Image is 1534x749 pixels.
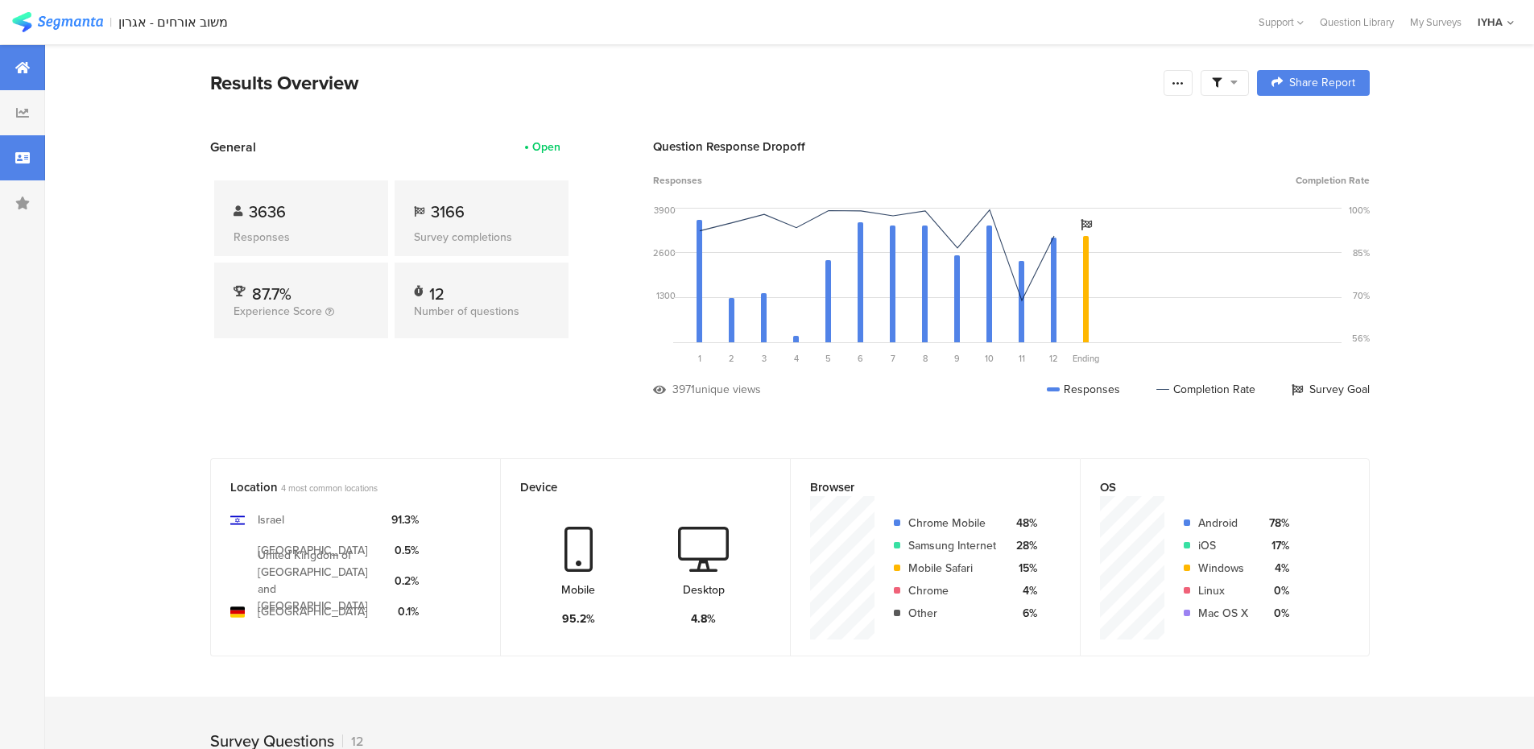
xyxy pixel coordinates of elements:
div: 56% [1352,332,1370,345]
span: 11 [1019,352,1025,365]
div: iOS [1198,537,1248,554]
div: 28% [1009,537,1037,554]
div: Israel [258,511,284,528]
a: Question Library [1312,14,1402,30]
div: Mobile [561,581,595,598]
div: Responses [234,229,369,246]
div: Support [1259,10,1304,35]
div: Chrome Mobile [908,515,996,532]
div: Location [230,478,454,496]
span: Completion Rate [1296,173,1370,188]
div: 48% [1009,515,1037,532]
div: 4% [1261,560,1289,577]
div: Open [532,139,560,155]
div: Survey completions [414,229,549,246]
div: 17% [1261,537,1289,554]
span: 4 most common locations [281,482,378,495]
div: משוב אורחים - אגרון [118,14,228,30]
div: 91.3% [391,511,419,528]
div: Ending [1070,352,1102,365]
div: 95.2% [562,610,595,627]
div: Desktop [683,581,725,598]
div: 0.2% [391,573,419,590]
div: Device [520,478,744,496]
img: segmanta logo [12,12,103,32]
span: Experience Score [234,303,322,320]
span: 5 [825,352,831,365]
div: United Kingdom of [GEOGRAPHIC_DATA] and [GEOGRAPHIC_DATA] [258,547,378,615]
div: 0.5% [391,542,419,559]
div: 15% [1009,560,1037,577]
span: Responses [653,173,702,188]
div: 0% [1261,605,1289,622]
span: 3166 [431,200,465,224]
div: 3971 [672,381,695,398]
span: 9 [954,352,960,365]
div: Samsung Internet [908,537,996,554]
span: Number of questions [414,303,519,320]
div: 12 [429,282,444,298]
span: 12 [1049,352,1058,365]
div: Mac OS X [1198,605,1248,622]
div: [GEOGRAPHIC_DATA] [258,603,368,620]
a: My Surveys [1402,14,1470,30]
span: 3 [762,352,767,365]
div: 100% [1349,204,1370,217]
span: 4 [794,352,799,365]
div: Results Overview [210,68,1156,97]
span: 3636 [249,200,286,224]
div: [GEOGRAPHIC_DATA] [258,542,368,559]
span: Share Report [1289,77,1355,89]
div: Chrome [908,582,996,599]
span: 87.7% [252,282,292,306]
div: 4% [1009,582,1037,599]
span: 7 [891,352,895,365]
div: 0% [1261,582,1289,599]
div: Linux [1198,582,1248,599]
div: 1300 [656,289,676,302]
div: | [110,13,112,31]
div: Responses [1047,381,1120,398]
div: 3900 [654,204,676,217]
span: 10 [985,352,994,365]
div: Other [908,605,996,622]
span: General [210,138,256,156]
div: 70% [1353,289,1370,302]
div: 4.8% [691,610,716,627]
div: Survey Goal [1292,381,1370,398]
div: OS [1100,478,1323,496]
span: 1 [698,352,701,365]
div: Completion Rate [1156,381,1255,398]
div: 78% [1261,515,1289,532]
div: 85% [1353,246,1370,259]
div: Mobile Safari [908,560,996,577]
div: Android [1198,515,1248,532]
div: 6% [1009,605,1037,622]
div: 2600 [653,246,676,259]
i: Survey Goal [1081,219,1092,230]
div: Question Response Dropoff [653,138,1370,155]
div: Browser [810,478,1034,496]
div: IYHA [1478,14,1503,30]
span: 2 [729,352,734,365]
div: 0.1% [391,603,419,620]
span: 8 [923,352,928,365]
div: unique views [695,381,761,398]
div: Windows [1198,560,1248,577]
span: 6 [858,352,863,365]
